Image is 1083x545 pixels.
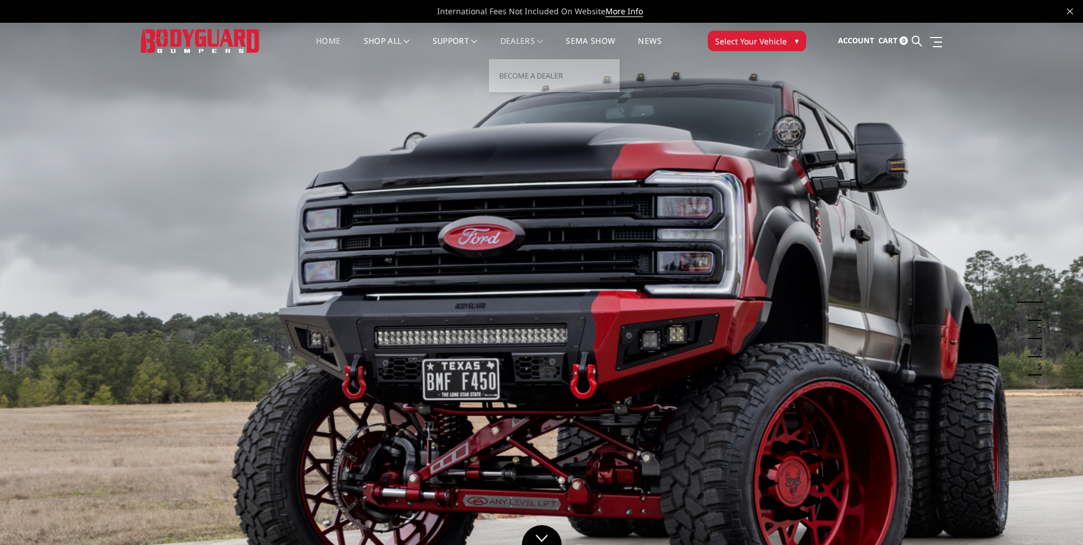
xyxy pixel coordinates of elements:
[1026,490,1083,545] iframe: Chat Widget
[1031,321,1042,339] button: 3 of 5
[715,35,787,47] span: Select Your Vehicle
[878,35,898,46] span: Cart
[708,31,806,51] button: Select Your Vehicle
[433,37,478,59] a: Support
[493,65,615,86] a: Become a Dealer
[1031,357,1042,375] button: 5 of 5
[500,37,543,59] a: Dealers
[795,35,799,47] span: ▾
[522,525,562,545] a: Click to Down
[141,29,260,52] img: BODYGUARD BUMPERS
[838,26,874,56] a: Account
[316,37,341,59] a: Home
[878,26,908,56] a: Cart 0
[1031,339,1042,357] button: 4 of 5
[566,37,615,59] a: SEMA Show
[838,35,874,46] span: Account
[899,36,908,45] span: 0
[638,37,661,59] a: News
[1031,284,1042,303] button: 1 of 5
[605,6,643,17] a: More Info
[364,37,410,59] a: shop all
[1031,303,1042,321] button: 2 of 5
